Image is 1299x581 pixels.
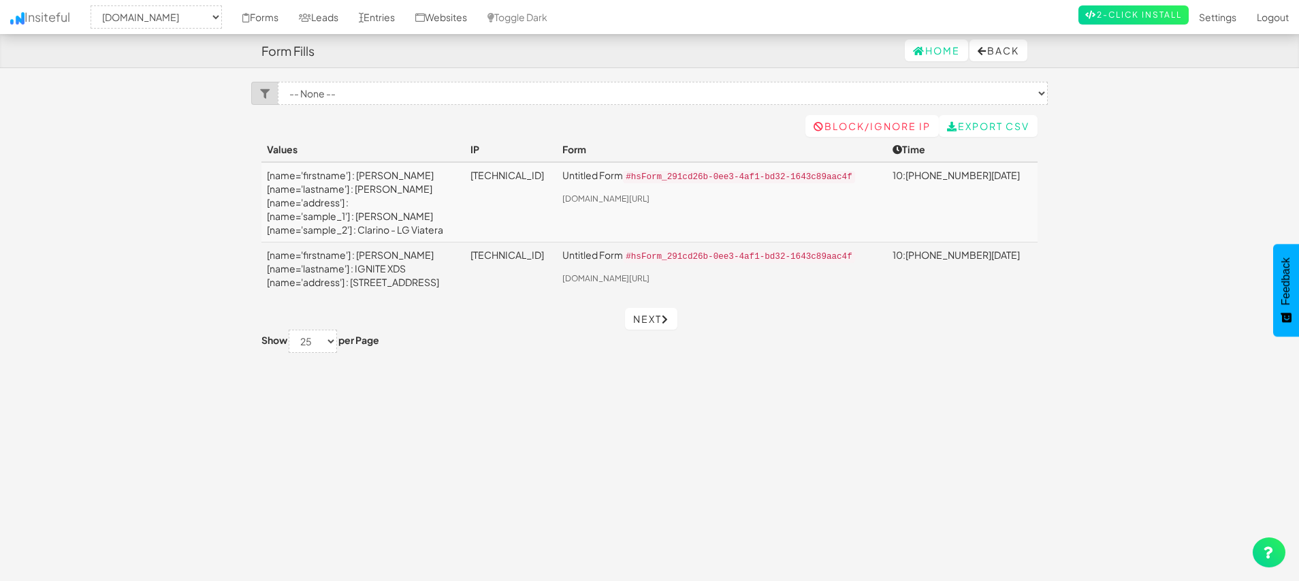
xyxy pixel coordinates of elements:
th: Values [261,137,465,162]
label: Show [261,333,287,347]
td: 10:[PHONE_NUMBER][DATE] [887,242,1038,295]
code: #hsForm_291cd26b-0ee3-4af1-bd32-1643c89aac4f [623,171,855,183]
th: Time [887,137,1038,162]
label: per Page [338,333,379,347]
a: [TECHNICAL_ID] [470,249,544,261]
th: IP [465,137,557,162]
button: Back [969,40,1027,61]
a: 2-Click Install [1078,5,1189,25]
td: [name='firstname'] : [PERSON_NAME] [name='lastname'] : [PERSON_NAME] [name='address'] : [name='sa... [261,162,465,242]
a: Next [625,308,677,330]
a: [DOMAIN_NAME][URL] [562,273,649,283]
a: Export CSV [939,115,1038,137]
p: Untitled Form [562,248,882,264]
a: Block/Ignore IP [805,115,939,137]
a: [DOMAIN_NAME][URL] [562,193,649,204]
span: Feedback [1280,257,1292,305]
a: [TECHNICAL_ID] [470,169,544,181]
h4: Form Fills [261,44,315,58]
td: 10:[PHONE_NUMBER][DATE] [887,162,1038,242]
th: Form [557,137,887,162]
button: Feedback - Show survey [1273,244,1299,336]
code: #hsForm_291cd26b-0ee3-4af1-bd32-1643c89aac4f [623,251,855,263]
img: icon.png [10,12,25,25]
a: Home [905,40,968,61]
td: [name='firstname'] : [PERSON_NAME] [name='lastname'] : IGNITE XDS [name='address'] : [STREET_ADDR... [261,242,465,295]
p: Untitled Form [562,168,882,184]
